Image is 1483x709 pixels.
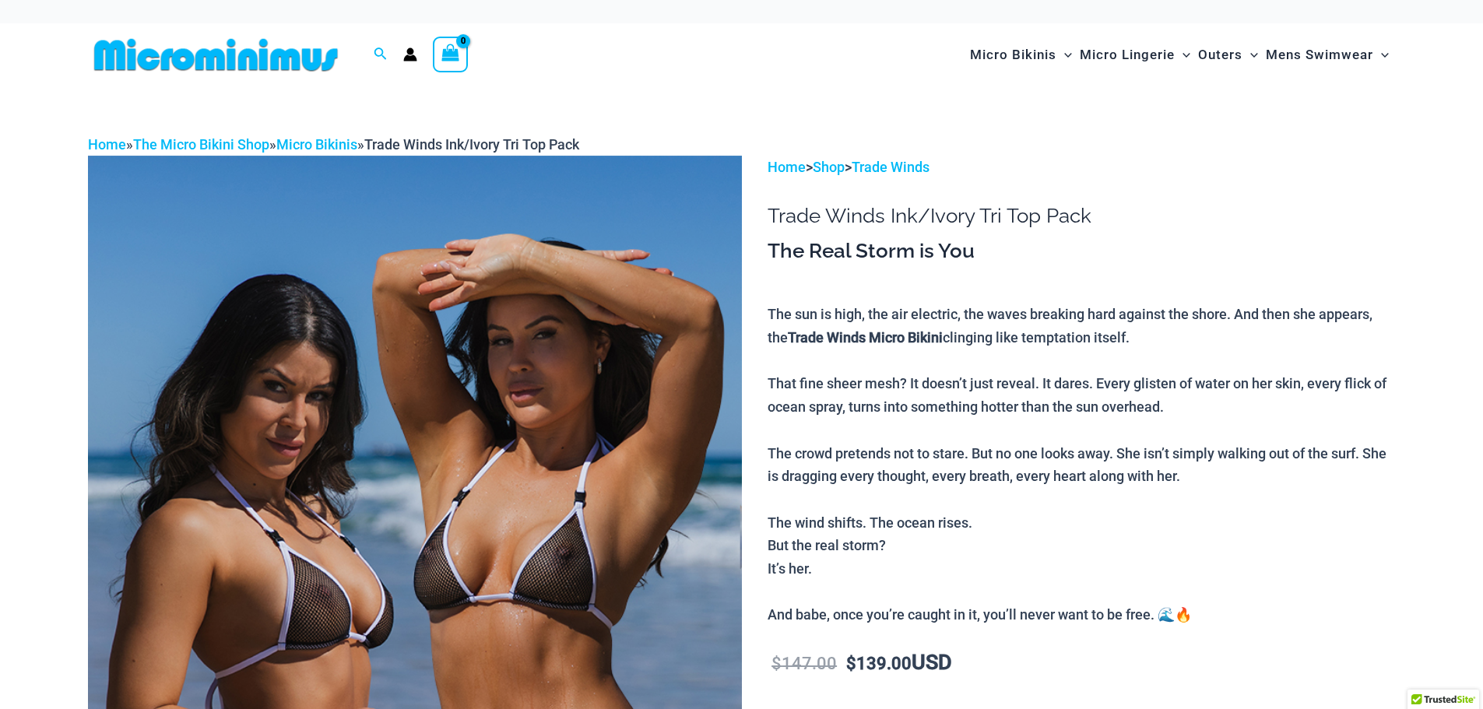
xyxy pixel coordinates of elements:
[1080,35,1175,75] span: Micro Lingerie
[133,136,269,153] a: The Micro Bikini Shop
[771,654,782,673] span: $
[813,159,845,175] a: Shop
[276,136,357,153] a: Micro Bikinis
[852,159,930,175] a: Trade Winds
[846,654,912,673] bdi: 139.00
[1076,31,1194,79] a: Micro LingerieMenu ToggleMenu Toggle
[1266,35,1373,75] span: Mens Swimwear
[1175,35,1190,75] span: Menu Toggle
[88,136,126,153] a: Home
[374,45,388,65] a: Search icon link
[768,238,1395,265] h3: The Real Storm is You
[964,29,1396,81] nav: Site Navigation
[1198,35,1242,75] span: Outers
[403,47,417,61] a: Account icon link
[364,136,579,153] span: Trade Winds Ink/Ivory Tri Top Pack
[970,35,1056,75] span: Micro Bikinis
[433,37,469,72] a: View Shopping Cart, empty
[846,654,856,673] span: $
[768,303,1395,627] p: The sun is high, the air electric, the waves breaking hard against the shore. And then she appear...
[768,159,806,175] a: Home
[1262,31,1393,79] a: Mens SwimwearMenu ToggleMenu Toggle
[788,329,943,346] b: Trade Winds Micro Bikini
[88,136,579,153] span: » » »
[1242,35,1258,75] span: Menu Toggle
[1194,31,1262,79] a: OutersMenu ToggleMenu Toggle
[88,37,344,72] img: MM SHOP LOGO FLAT
[768,156,1395,179] p: > >
[966,31,1076,79] a: Micro BikinisMenu ToggleMenu Toggle
[768,204,1395,228] h1: Trade Winds Ink/Ivory Tri Top Pack
[1056,35,1072,75] span: Menu Toggle
[1373,35,1389,75] span: Menu Toggle
[771,654,837,673] bdi: 147.00
[768,651,1395,676] p: USD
